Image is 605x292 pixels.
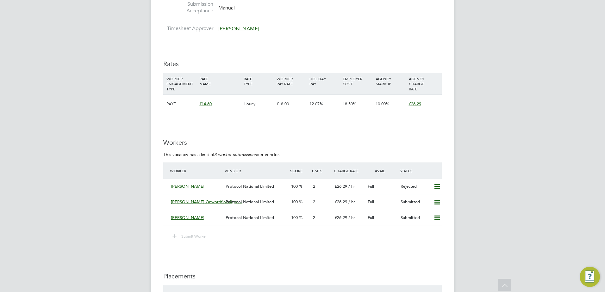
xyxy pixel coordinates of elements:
[335,199,347,204] span: £26.29
[348,215,355,220] span: / hr
[242,73,275,89] div: RATE TYPE
[291,215,298,220] span: 100
[332,165,365,176] div: Charge Rate
[226,184,274,189] span: Protocol National Limited
[163,138,442,147] h3: Workers
[368,215,374,220] span: Full
[199,101,212,106] span: £14.60
[275,95,308,113] div: £18.00
[171,199,242,204] span: [PERSON_NAME] Onwordflow@gm…
[348,184,355,189] span: / hr
[168,165,223,176] div: Worker
[226,215,274,220] span: Protocol National Limited
[163,152,442,157] p: This vacancy has a limit of per vendor.
[163,272,442,280] h3: Placements
[223,165,289,176] div: Vendor
[291,199,298,204] span: 100
[398,213,431,223] div: Submitted
[242,95,275,113] div: Hourly
[309,101,323,106] span: 12.07%
[398,165,442,176] div: Status
[343,101,356,106] span: 18.50%
[398,197,431,207] div: Submitted
[226,199,274,204] span: Protocol National Limited
[291,184,298,189] span: 100
[165,95,198,113] div: PAYE
[198,73,242,89] div: RATE NAME
[368,184,374,189] span: Full
[218,26,259,32] span: [PERSON_NAME]
[348,199,355,204] span: / hr
[368,199,374,204] span: Full
[407,73,440,94] div: AGENCY CHARGE RATE
[341,73,374,89] div: EMPLOYER COST
[181,234,207,239] span: Submit Worker
[580,267,600,287] button: Engage Resource Center
[335,215,347,220] span: £26.29
[313,184,315,189] span: 2
[376,101,389,106] span: 10.00%
[168,232,212,240] button: Submit Worker
[218,5,235,11] span: Manual
[374,73,407,89] div: AGENCY MARKUP
[289,165,310,176] div: Score
[308,73,341,89] div: HOLIDAY PAY
[163,1,213,14] label: Submission Acceptance
[335,184,347,189] span: £26.29
[165,73,198,94] div: WORKER ENGAGEMENT TYPE
[398,181,431,192] div: Rejected
[313,215,315,220] span: 2
[409,101,421,106] span: £26.29
[214,152,257,157] em: 3 worker submissions
[313,199,315,204] span: 2
[163,25,213,32] label: Timesheet Approver
[365,165,398,176] div: Avail
[163,60,442,68] h3: Rates
[171,184,204,189] span: [PERSON_NAME]
[310,165,332,176] div: Cmts
[171,215,204,220] span: [PERSON_NAME]
[275,73,308,89] div: WORKER PAY RATE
